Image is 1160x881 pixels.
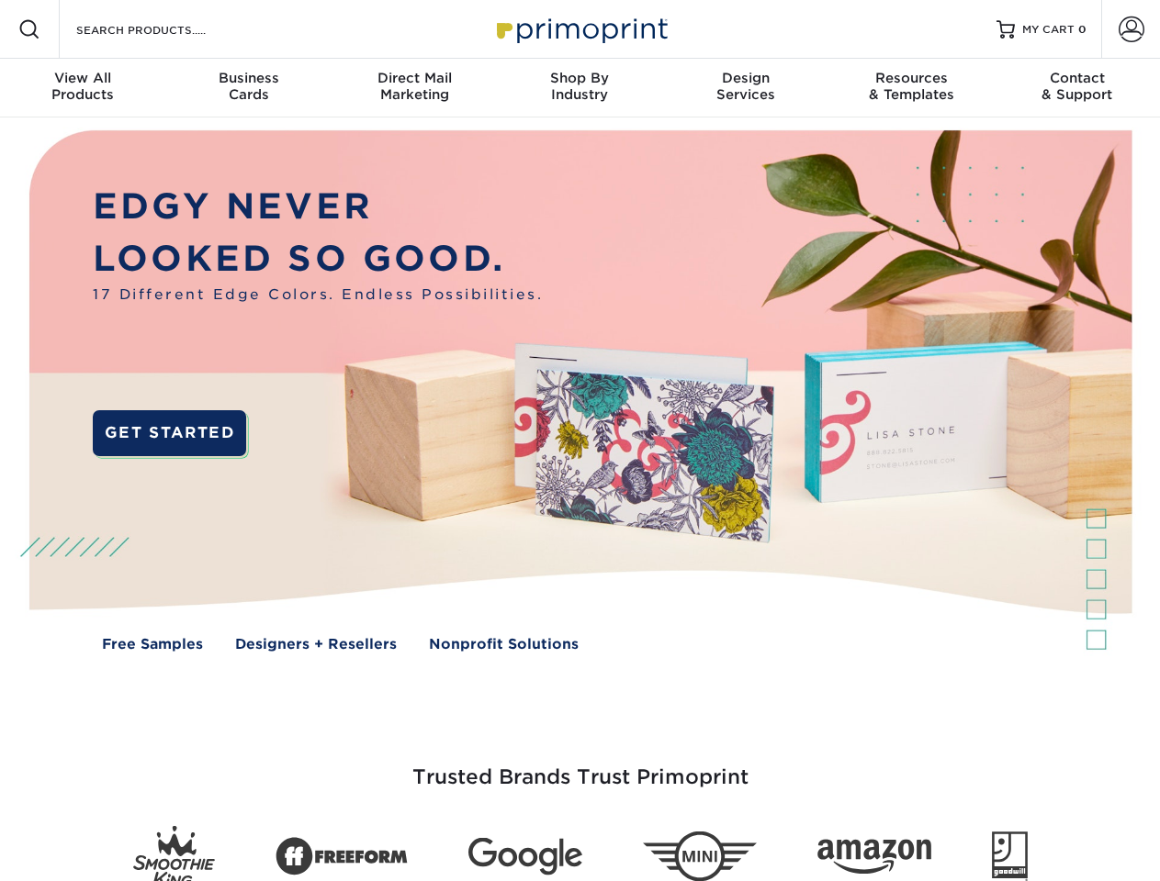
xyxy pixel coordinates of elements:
span: Contact [995,70,1160,86]
a: Designers + Resellers [235,634,397,655]
span: Direct Mail [332,70,497,86]
div: Marketing [332,70,497,103]
span: 17 Different Edge Colors. Endless Possibilities. [93,284,543,306]
p: EDGY NEVER [93,181,543,233]
div: & Support [995,70,1160,103]
a: Shop ByIndustry [497,59,662,117]
span: Business [165,70,331,86]
a: GET STARTED [93,410,246,456]
span: Resources [828,70,994,86]
img: Primoprint [489,9,672,49]
span: MY CART [1022,22,1075,38]
input: SEARCH PRODUCTS..... [74,18,253,40]
img: Amazon [817,840,931,875]
div: Industry [497,70,662,103]
img: Google [468,838,582,875]
img: Goodwill [992,831,1028,881]
span: Design [663,70,828,86]
a: Free Samples [102,634,203,655]
h3: Trusted Brands Trust Primoprint [43,721,1118,811]
span: 0 [1078,23,1087,36]
span: Shop By [497,70,662,86]
a: Nonprofit Solutions [429,634,579,655]
div: Services [663,70,828,103]
a: Resources& Templates [828,59,994,117]
div: & Templates [828,70,994,103]
a: Contact& Support [995,59,1160,117]
a: Direct MailMarketing [332,59,497,117]
a: DesignServices [663,59,828,117]
p: LOOKED SO GOOD. [93,233,543,285]
a: BusinessCards [165,59,331,117]
div: Cards [165,70,331,103]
